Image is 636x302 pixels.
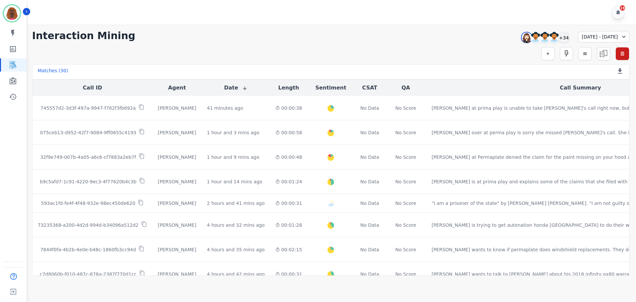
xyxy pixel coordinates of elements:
div: 00:00:38 [275,105,302,111]
div: [PERSON_NAME] [158,271,196,277]
div: No Data [359,178,380,185]
button: Call Summary [560,84,601,92]
div: 00:00:31 [275,271,302,277]
p: 593ac1fd-fe4f-4f48-932e-98ec450de620 [41,200,135,207]
img: Bordered avatar [4,5,20,21]
div: 00:00:31 [275,200,302,207]
div: No Score [396,178,416,185]
button: Call ID [83,84,102,92]
p: 73235368-a200-4d2d-994d-b34096a512d2 [38,222,138,228]
button: CSAT [362,84,377,92]
button: Agent [168,84,186,92]
div: No Score [396,105,416,111]
div: 1 hour and 9 mins ago [207,154,259,160]
p: b9c5afd7-1c91-4220-9ec3-4f77620b4c3b [40,178,136,185]
div: [PERSON_NAME] [158,222,196,228]
div: No Score [396,154,416,160]
div: No Score [396,222,416,228]
div: No Data [359,271,380,277]
div: No Score [396,246,416,253]
div: 1 hour and 3 mins ago [207,129,259,136]
div: [PERSON_NAME] [158,200,196,207]
div: 2 hours and 41 mins ago [207,200,265,207]
div: [PERSON_NAME] [158,246,196,253]
p: 32f9e749-007b-4a05-a6c6-cf7883a2eb7f [40,154,136,160]
div: 4 hours and 42 mins ago [207,271,265,277]
h1: Interaction Mining [32,30,135,42]
button: Sentiment [315,84,346,92]
div: [DATE] - [DATE] [578,31,629,42]
div: 19 [620,5,625,11]
div: No Data [359,222,380,228]
div: [PERSON_NAME] [158,154,196,160]
p: 075ceb13-d952-42f7-9084-9ff0655c4193 [40,129,136,136]
div: No Data [359,129,380,136]
div: No Score [396,200,416,207]
div: No Score [396,129,416,136]
p: c7d8060b-f010-487c-878a-2387f770d1cc [40,271,136,277]
div: 00:01:28 [275,222,302,228]
div: 00:00:48 [275,154,302,160]
div: 00:02:15 [275,246,302,253]
div: No Score [396,271,416,277]
div: Matches ( 30 ) [38,67,68,77]
div: 4 hours and 32 mins ago [207,222,265,228]
div: [PERSON_NAME] [158,105,196,111]
div: 00:00:58 [275,129,302,136]
p: 7844f0fa-4b2b-4e0e-b48c-1860fb3cc94d [40,246,136,253]
div: No Data [359,154,380,160]
div: 1 hour and 14 mins ago [207,178,262,185]
div: No Data [359,200,380,207]
div: 41 minutes ago [207,105,243,111]
div: [PERSON_NAME] [158,178,196,185]
button: Date [224,84,247,92]
p: 745557d2-3d3f-497a-9947-f762f3fb692a [40,105,136,111]
div: No Data [359,105,380,111]
div: 4 hours and 35 mins ago [207,246,265,253]
button: QA [401,84,410,92]
button: Length [278,84,299,92]
div: +34 [558,32,569,43]
div: [PERSON_NAME] [158,129,196,136]
div: No Data [359,246,380,253]
div: 00:01:24 [275,178,302,185]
